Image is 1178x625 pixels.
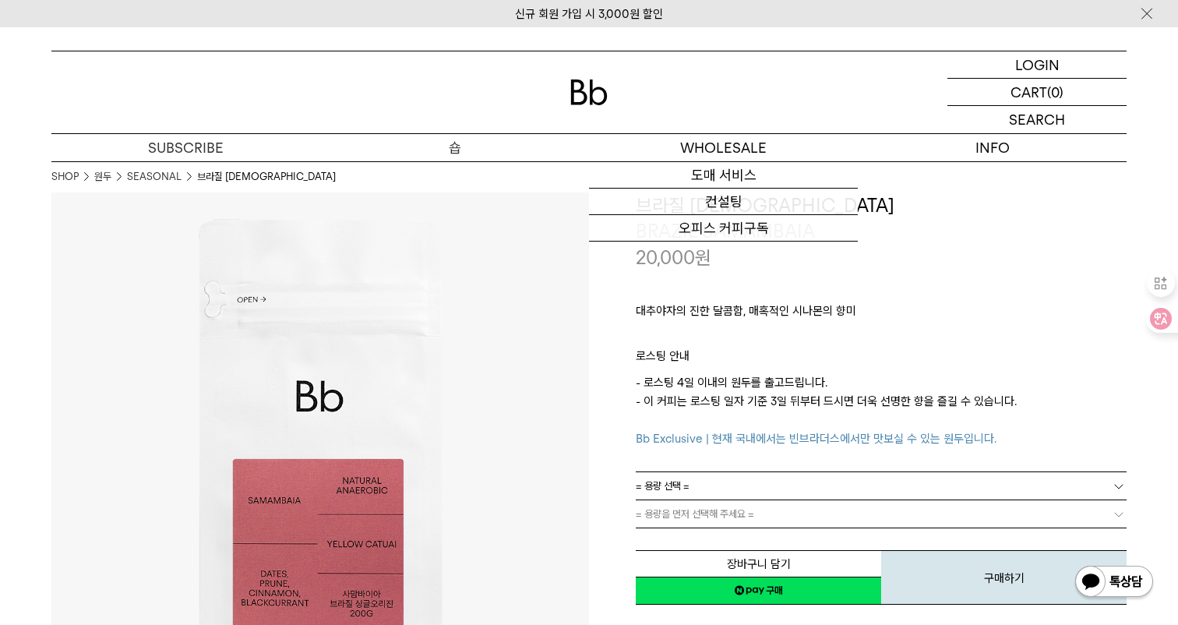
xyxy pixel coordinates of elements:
p: (0) [1047,79,1063,105]
a: 원두 [94,169,111,185]
p: 로스팅 안내 [636,347,1127,373]
a: 원두 [320,162,589,189]
a: 도매 서비스 [589,162,858,189]
span: = 용량을 먼저 선택해 주세요 = [636,500,754,528]
span: Bb Exclusive | 현재 국내에서는 빈브라더스에서만 맛보실 수 있는 원두입니다. [636,432,996,446]
p: BRAZIL SAMAMBAIA [636,218,1127,245]
button: 장바구니 담기 [636,550,881,577]
a: SHOP [51,169,79,185]
a: LOGIN [947,51,1127,79]
a: SUBSCRIBE [51,134,320,161]
a: 오피스 커피구독 [589,215,858,242]
a: CART (0) [947,79,1127,106]
p: 20,000 [636,245,711,271]
p: - 로스팅 4일 이내의 원두를 출고드립니다. - 이 커피는 로스팅 일자 기준 3일 뒤부터 드시면 더욱 선명한 향을 즐길 수 있습니다. [636,373,1127,448]
p: WHOLESALE [589,134,858,161]
h3: 브라질 [DEMOGRAPHIC_DATA] [636,192,1127,219]
button: 구매하기 [881,550,1127,605]
p: INFO [858,134,1127,161]
a: SEASONAL [127,169,182,185]
p: LOGIN [1015,51,1060,78]
img: 로고 [570,79,608,105]
p: CART [1010,79,1047,105]
span: = 용량 선택 = [636,472,690,500]
li: 브라질 [DEMOGRAPHIC_DATA] [197,169,336,185]
a: 컨설팅 [589,189,858,215]
p: ㅤ [636,328,1127,347]
a: 신규 회원 가입 시 3,000원 할인 [515,7,663,21]
p: 대추야자의 진한 달콤함, 매혹적인 시나몬의 향미 [636,302,1127,328]
img: 카카오톡 채널 1:1 채팅 버튼 [1074,564,1155,602]
span: 원 [695,246,711,269]
a: 숍 [320,134,589,161]
a: 새창 [636,577,881,605]
p: SEARCH [1009,106,1065,133]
